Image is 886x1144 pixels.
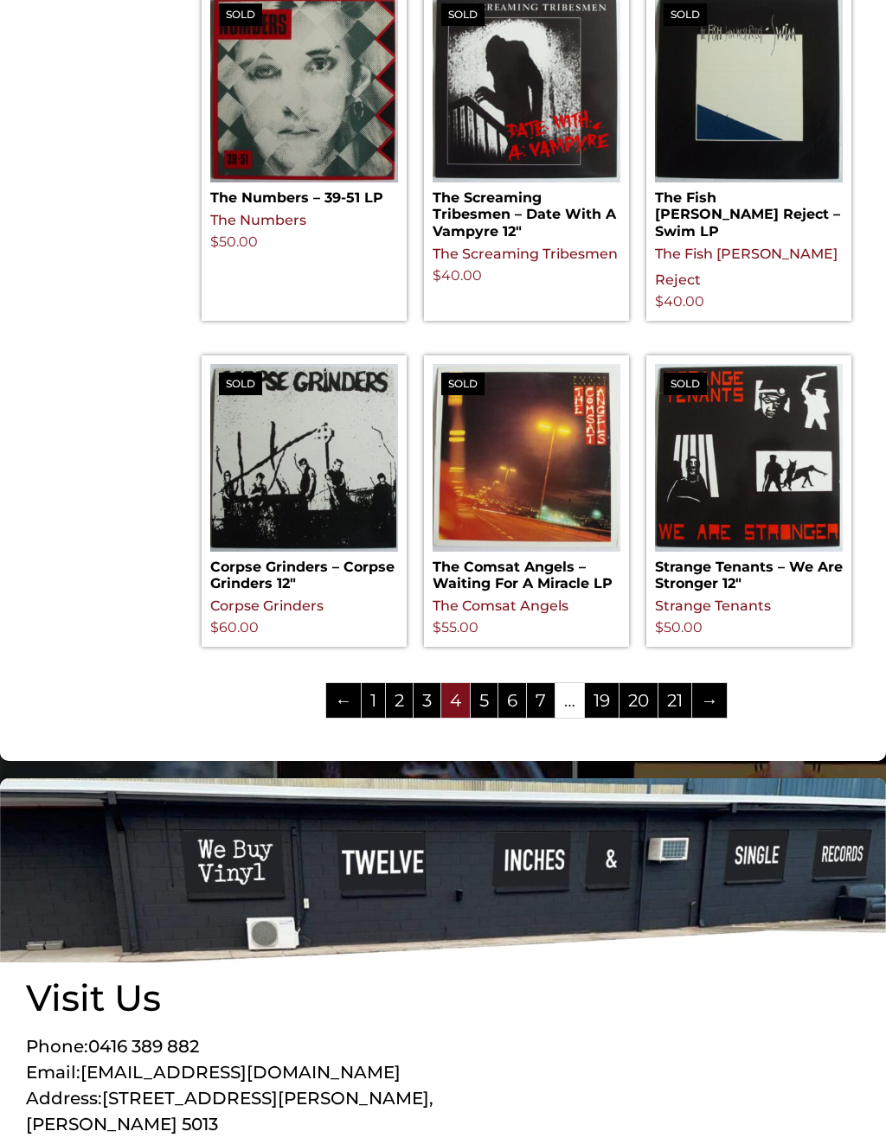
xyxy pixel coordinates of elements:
span: $ [655,293,664,310]
span: $ [433,267,441,284]
a: SoldStrange Tenants – We Are Stronger 12″ [655,364,843,591]
span: Sold [664,3,707,26]
a: ← [326,683,361,718]
bdi: 60.00 [210,619,259,636]
a: Page 20 [620,683,658,718]
img: Strange Tenants – We Are Stronger 12" [655,364,843,552]
a: Page 6 [498,683,526,718]
span: Sold [441,3,485,26]
h2: Visit Us [26,980,443,1016]
p: Phone: Email: Address: [26,1033,443,1137]
img: Corpse Grinders – Corpse Grinders 12" [210,364,398,552]
span: Sold [219,373,262,395]
bdi: 50.00 [210,233,258,250]
span: Sold [219,3,262,26]
h2: The Numbers – 39-51 LP [210,182,398,206]
a: The Screaming Tribesmen [433,246,618,262]
a: SoldCorpse Grinders – Corpse Grinders 12″ [210,364,398,591]
bdi: 40.00 [433,267,482,284]
span: … [555,683,584,718]
span: $ [433,619,441,636]
a: The Numbers [210,212,306,228]
a: Page 7 [527,683,555,718]
a: Page 2 [386,683,413,718]
a: SoldThe Comsat Angels – Waiting For A Miracle LP [433,364,620,591]
span: Sold [441,373,485,395]
span: $ [655,619,664,636]
bdi: 55.00 [433,619,478,636]
h2: Strange Tenants – We Are Stronger 12″ [655,552,843,591]
bdi: 40.00 [655,293,704,310]
a: [EMAIL_ADDRESS][DOMAIN_NAME] [80,1062,401,1083]
a: Page 1 [362,683,385,718]
img: The Comsat Angels – Waiting For A Miracle LP [433,364,620,552]
bdi: 50.00 [655,619,703,636]
h2: Corpse Grinders – Corpse Grinders 12″ [210,552,398,591]
span: $ [210,233,219,250]
span: Sold [664,373,707,395]
a: 0416 389 882 [88,1036,199,1057]
a: Page 21 [658,683,691,718]
a: The Comsat Angels [433,598,568,614]
h2: The Fish [PERSON_NAME] Reject – Swim LP [655,182,843,240]
a: Page 3 [414,683,440,718]
a: The Fish [PERSON_NAME] Reject [655,246,838,288]
span: $ [210,619,219,636]
nav: Product Pagination [202,681,851,726]
a: Strange Tenants [655,598,771,614]
h2: The Screaming Tribesmen – Date With A Vampyre 12″ [433,182,620,240]
a: Page 5 [471,683,498,718]
a: [STREET_ADDRESS][PERSON_NAME],[PERSON_NAME] 5013 [26,1088,433,1134]
a: → [692,683,727,718]
a: Corpse Grinders [210,598,324,614]
h2: The Comsat Angels – Waiting For A Miracle LP [433,552,620,591]
a: Page 19 [585,683,619,718]
span: Page 4 [441,683,470,718]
